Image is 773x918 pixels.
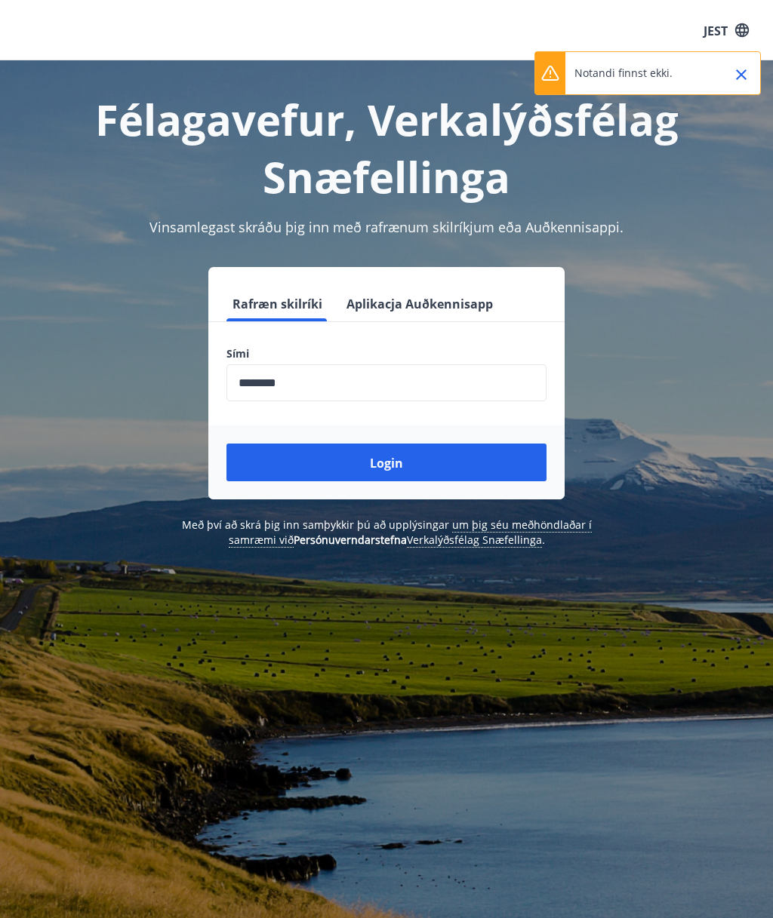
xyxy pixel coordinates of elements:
a: Persónuverndarstefna [294,533,407,547]
font: Rafræn skilríki [233,296,322,312]
font: Notandi finnst ekki. [574,66,673,80]
font: Vinsamlegast skráðu þig inn með rafrænum skilríkjum eða Auðkennisappi. [149,218,624,236]
font: Sími [226,346,249,361]
font: . [542,533,545,547]
button: JEST [698,16,755,45]
font: Aplikacja Auðkennisapp [346,296,493,312]
font: Login [370,455,403,471]
font: JEST [704,22,728,38]
button: Login [226,444,547,481]
font: Félagavefur, Verkalýðsfélag Snæfellinga [95,91,679,205]
button: Zamknąć [728,62,754,88]
font: Með því að skrá þig inn samþykkir þú að upplýsingar [182,517,449,532]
